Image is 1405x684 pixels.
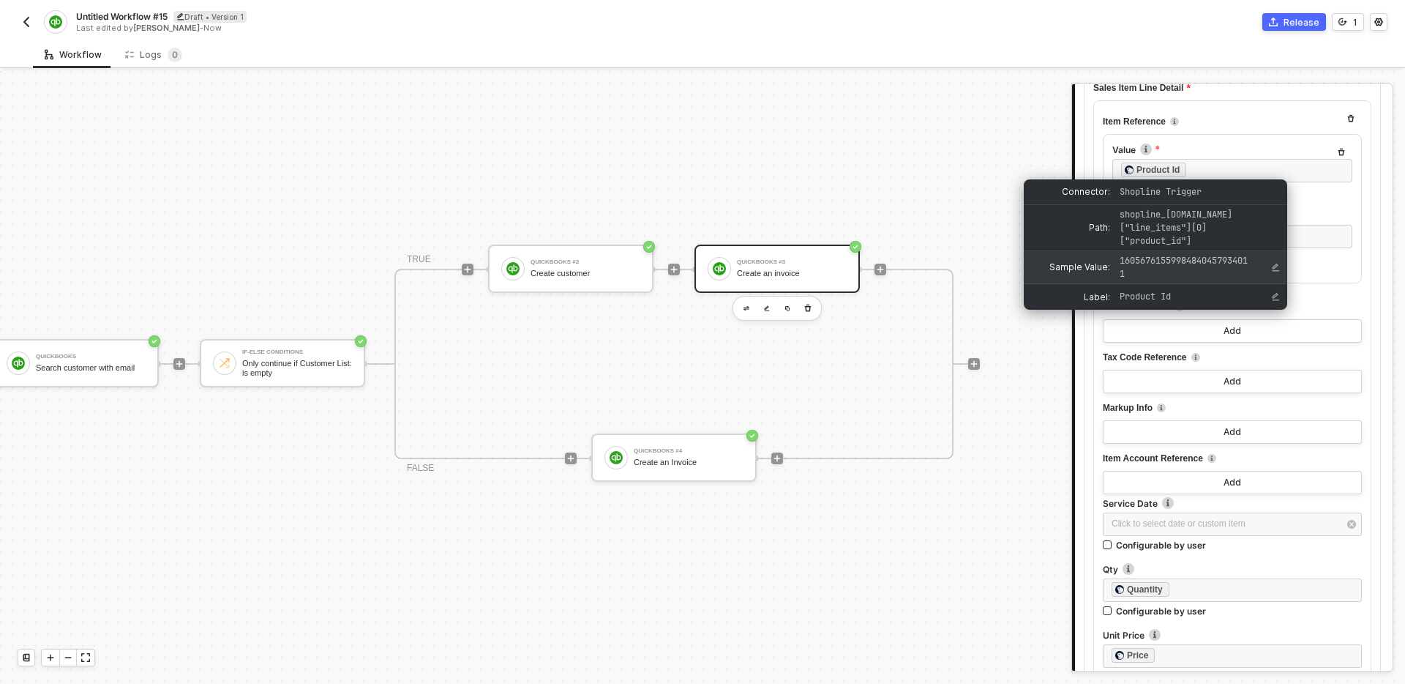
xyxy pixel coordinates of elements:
[18,13,35,31] button: back
[1120,209,1232,247] span: shopline_[DOMAIN_NAME]["line_items"][0]["product_id"]
[463,265,472,274] span: icon-play
[1120,186,1202,198] span: Shopline Trigger
[1103,420,1362,444] button: Add
[49,15,61,29] img: integration-icon
[1332,13,1364,31] button: 1
[634,448,743,454] div: QuickBooks #4
[355,335,367,347] span: icon-success-page
[407,461,434,475] div: FALSE
[1262,13,1326,31] button: Release
[1267,259,1284,276] button: Edit Sample Value
[1103,629,1362,642] label: Unit Price
[1157,404,1166,412] img: icon-info
[46,653,55,662] span: icon-play
[643,241,655,253] span: icon-success-page
[1269,18,1278,26] span: icon-commerce
[1170,117,1179,126] img: icon-info
[125,48,182,62] div: Logs
[1103,563,1362,576] label: Qty
[1127,583,1163,596] div: Quantity
[1125,166,1134,174] img: fieldIcon
[45,49,102,61] div: Workflow
[610,451,623,464] img: icon
[1207,454,1216,463] img: icon-info
[176,12,184,21] span: icon-edit
[76,10,168,23] span: Untitled Workflow #15
[876,265,885,274] span: icon-play
[242,359,352,377] div: Only continue if Customer List: is empty
[1267,288,1284,305] button: Edit Label
[850,241,861,253] span: icon-success-page
[1338,18,1347,26] span: icon-versioning
[1191,353,1200,362] img: icon-info
[12,357,25,370] img: icon
[1103,399,1153,417] span: Markup Info
[1120,255,1248,280] span: 16056761559984840457934011
[970,360,978,368] span: icon-play
[1136,163,1180,176] div: Product Id
[1027,261,1111,273] span: Sample Value:
[737,259,847,265] div: QuickBooks #3
[1103,319,1362,343] button: Add
[1224,426,1241,438] div: Add
[36,363,146,373] div: Search customer with email
[1103,450,1203,468] span: Item Account Reference
[566,454,575,463] span: icon-play
[1103,349,1187,367] span: Tax Code Reference
[81,653,90,662] span: icon-expand
[1374,18,1383,26] span: icon-settings
[1162,497,1174,509] img: icon-info
[773,454,782,463] span: icon-play
[1103,113,1166,131] span: Item Reference
[1116,539,1206,551] div: Configurable by user
[1353,16,1357,29] div: 1
[1103,471,1362,494] button: Add
[779,300,796,317] button: copy-block
[76,23,701,34] div: Last edited by - Now
[1149,629,1161,641] img: icon-info
[1027,221,1111,234] span: Path:
[1116,671,1206,683] div: Configurable by user
[1093,79,1191,97] span: Sales Item Line Detail
[149,335,160,347] span: icon-success-page
[670,265,678,274] span: icon-play
[1284,16,1319,29] div: Release
[1224,376,1241,387] div: Add
[1103,370,1362,393] button: Add
[1120,291,1171,302] span: Product Id
[173,11,247,23] div: Draft • Version 1
[175,360,184,368] span: icon-play
[1116,605,1206,617] div: Configurable by user
[1224,325,1241,337] div: Add
[64,653,72,662] span: icon-minus
[531,259,640,265] div: QuickBooks #2
[737,269,847,278] div: Create an invoice
[1123,563,1134,575] img: icon-info
[168,48,182,62] sup: 0
[1224,477,1241,488] div: Add
[784,305,790,311] img: copy-block
[36,354,146,360] div: QuickBooks
[1140,144,1152,155] img: icon-info
[531,269,640,278] div: Create customer
[1115,585,1124,594] img: fieldIcon
[746,430,758,442] span: icon-success-page
[1127,649,1148,662] div: Price
[1027,291,1111,303] span: Label:
[764,305,770,312] img: edit-cred
[20,16,32,28] img: back
[738,300,755,317] button: edit-cred
[407,253,431,267] div: TRUE
[242,349,352,355] div: If-Else Conditions
[218,357,231,370] img: icon
[1115,651,1124,660] img: fieldIcon
[758,300,776,317] button: edit-cred
[1027,185,1111,198] span: Connector:
[743,306,749,311] img: edit-cred
[713,262,726,275] img: icon
[133,23,200,33] span: [PERSON_NAME]
[1112,144,1352,156] label: Value
[634,458,743,467] div: Create an Invoice
[506,262,520,275] img: icon
[1103,497,1362,510] label: Service Date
